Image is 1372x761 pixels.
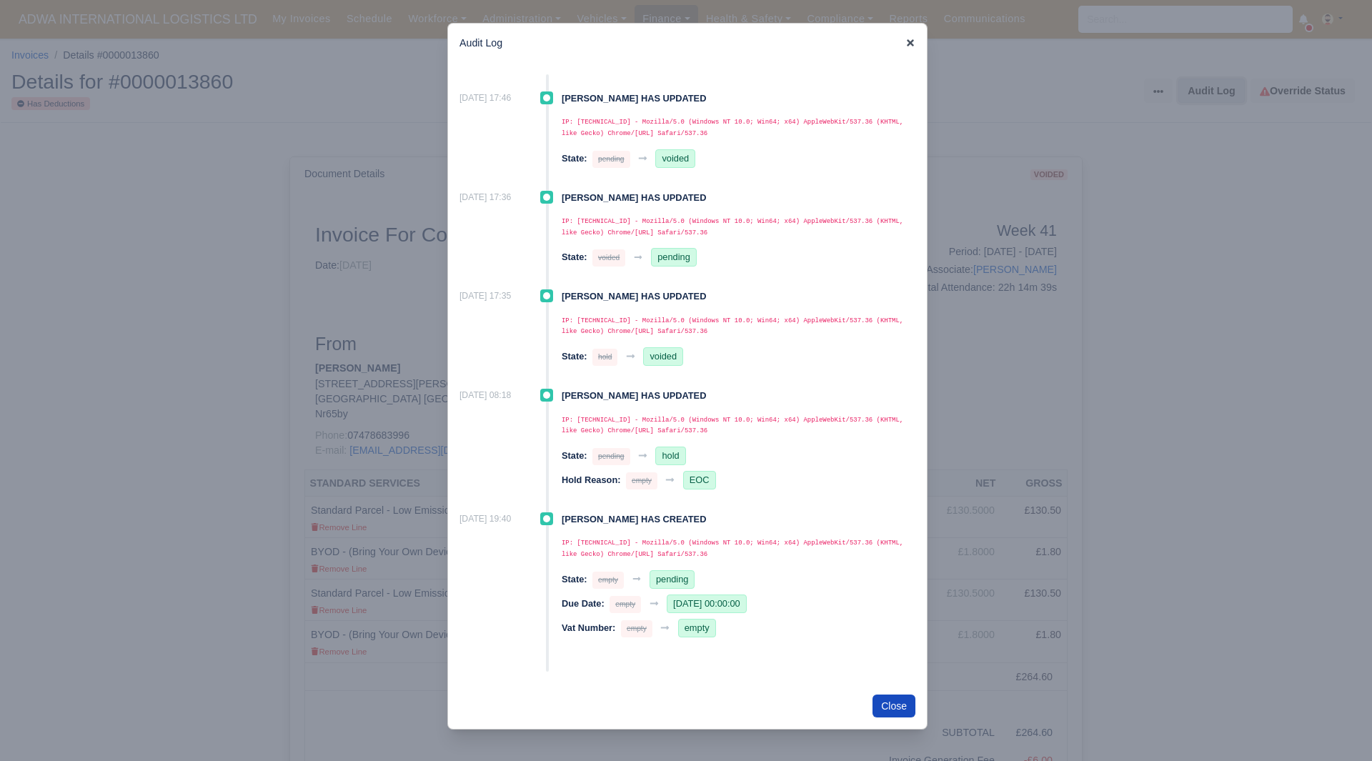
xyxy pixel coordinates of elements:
span: 20 hours ago [459,289,518,304]
span: 20 hours ago [459,191,518,205]
span: voided [643,347,683,366]
code: IP: [TECHNICAL_ID] - Mozilla/5.0 (Windows NT 10.0; Win64; x64) AppleWebKit/537.36 (KHTML, like Ge... [562,417,903,435]
code: IP: [TECHNICAL_ID] - Mozilla/5.0 (Windows NT 10.0; Win64; x64) AppleWebKit/537.36 (KHTML, like Ge... [562,317,903,336]
span: 2 weeks ago [459,512,518,527]
strong: Hold Reason: [562,474,620,485]
span: 1 day ago [459,389,518,403]
small: empty [592,572,624,589]
small: empty [621,620,652,637]
span: 20 hours ago [459,91,518,106]
strong: Due Date: [562,598,605,609]
div: Audit Log [448,24,927,63]
strong: State: [562,574,587,585]
strong: State: [562,153,587,164]
strong: State: [562,252,587,262]
span: voided [655,149,695,168]
h4: [PERSON_NAME] has updated [562,191,915,203]
code: IP: [TECHNICAL_ID] - Mozilla/5.0 (Windows NT 10.0; Win64; x64) AppleWebKit/537.36 (KHTML, like Ge... [562,119,903,137]
h4: [PERSON_NAME] has updated [562,389,915,401]
strong: State: [562,351,587,362]
h4: [PERSON_NAME] has created [562,512,915,524]
span: [DATE] 00:00:00 [667,595,747,613]
small: empty [610,596,641,613]
span: hold [655,447,685,465]
span: pending [650,570,695,589]
h4: [PERSON_NAME] has updated [562,289,915,302]
span: empty [678,619,716,637]
code: IP: [TECHNICAL_ID] - Mozilla/5.0 (Windows NT 10.0; Win64; x64) AppleWebKit/537.36 (KHTML, like Ge... [562,218,903,237]
strong: State: [562,450,587,461]
small: voided [592,249,625,267]
iframe: Chat Widget [1115,595,1372,761]
small: pending [592,448,630,465]
h4: [PERSON_NAME] has updated [562,91,915,104]
small: empty [626,472,657,489]
code: IP: [TECHNICAL_ID] - Mozilla/5.0 (Windows NT 10.0; Win64; x64) AppleWebKit/537.36 (KHTML, like Ge... [562,539,903,558]
span: EOC [683,471,716,489]
small: hold [592,349,617,366]
strong: Vat Number: [562,622,615,633]
span: pending [651,248,697,267]
button: Close [873,695,915,717]
small: pending [592,151,630,168]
